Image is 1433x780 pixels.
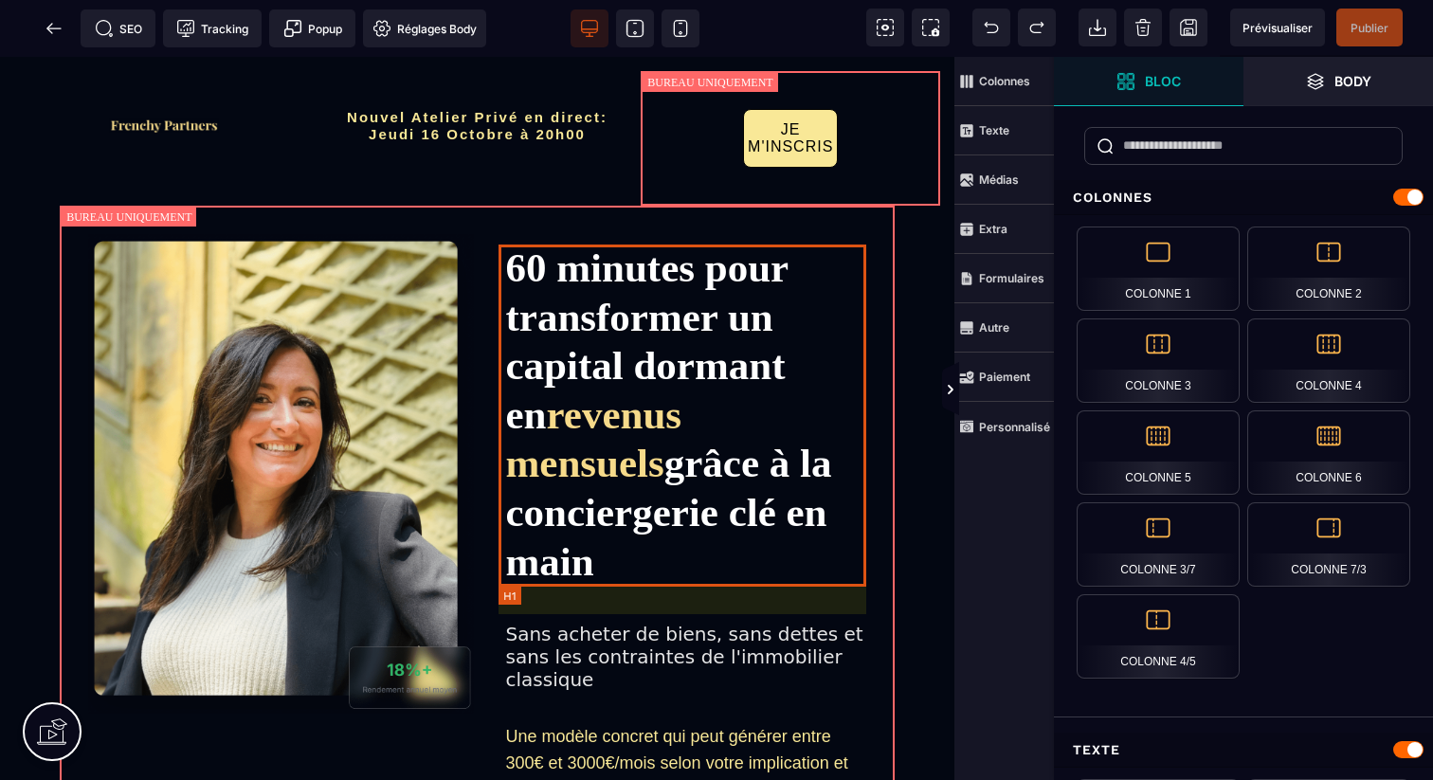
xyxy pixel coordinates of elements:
span: Code de suivi [163,9,262,47]
strong: Texte [979,123,1009,137]
span: Favicon [363,9,486,47]
span: Réglages Body [372,19,477,38]
span: Aperçu [1230,9,1325,46]
span: Paiement [954,353,1054,402]
span: Ouvrir les calques [1243,57,1433,106]
span: Voir mobile [662,9,699,47]
span: Afficher les vues [1054,362,1073,419]
h2: Nouvel Atelier Privé en direct: Jeudi 16 Octobre à 20h00 [342,52,613,96]
span: Popup [283,19,342,38]
strong: Paiement [979,370,1030,384]
div: Colonne 2 [1247,227,1410,311]
strong: Body [1334,74,1371,88]
span: Nettoyage [1124,9,1162,46]
strong: Autre [979,320,1009,335]
img: f2a836cbdba2297919ae17fac1211126_Capture_d%E2%80%99e%CC%81cran_2025-09-01_a%CC%80_21.00.57-min.png [88,177,474,657]
span: Colonnes [954,57,1054,106]
span: Enregistrer [1170,9,1207,46]
span: Retour [35,9,73,47]
span: Capture d'écran [912,9,950,46]
span: Formulaires [954,254,1054,303]
span: Voir les composants [866,9,904,46]
span: Rétablir [1018,9,1056,46]
div: Colonne 4/5 [1077,594,1240,679]
span: Métadata SEO [81,9,155,47]
div: Colonne 3/7 [1077,502,1240,587]
span: Voir tablette [616,9,654,47]
span: Texte [954,106,1054,155]
div: Colonne 1 [1077,227,1240,311]
span: Ouvrir les blocs [1054,57,1243,106]
span: Extra [954,205,1054,254]
strong: Médias [979,172,1019,187]
span: Autre [954,303,1054,353]
strong: Extra [979,222,1007,236]
span: Enregistrer le contenu [1336,9,1403,46]
span: Prévisualiser [1243,21,1313,35]
strong: Formulaires [979,271,1044,285]
span: Une modèle concret qui peut générer entre 300€ et 3000€/mois selon votre implication et votre cap... [505,670,847,742]
div: Colonne 5 [1077,410,1240,495]
h1: 60 minutes pour transformer un capital dormant en grâce à la conciergerie clé en main [505,187,865,529]
span: Médias [954,155,1054,205]
img: f2a3730b544469f405c58ab4be6274e8_Capture_d%E2%80%99e%CC%81cran_2025-09-01_a%CC%80_20.57.27.png [109,62,218,76]
span: Tracking [176,19,248,38]
button: JE M'INSCRIS [743,52,838,111]
div: Texte [1054,733,1433,768]
span: Voir bureau [571,9,608,47]
div: Colonne 4 [1247,318,1410,403]
span: Personnalisé [954,402,1054,451]
span: Importer [1079,9,1116,46]
span: Défaire [972,9,1010,46]
span: Publier [1351,21,1388,35]
div: Colonnes [1054,180,1433,215]
strong: Colonnes [979,74,1030,88]
strong: Personnalisé [979,420,1050,434]
span: SEO [95,19,142,38]
div: Colonne 7/3 [1247,502,1410,587]
div: Colonne 3 [1077,318,1240,403]
strong: Bloc [1145,74,1181,88]
div: Colonne 6 [1247,410,1410,495]
div: Sans acheter de biens, sans dettes et sans les contraintes de l'immobilier classique [505,566,865,634]
span: Créer une alerte modale [269,9,355,47]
